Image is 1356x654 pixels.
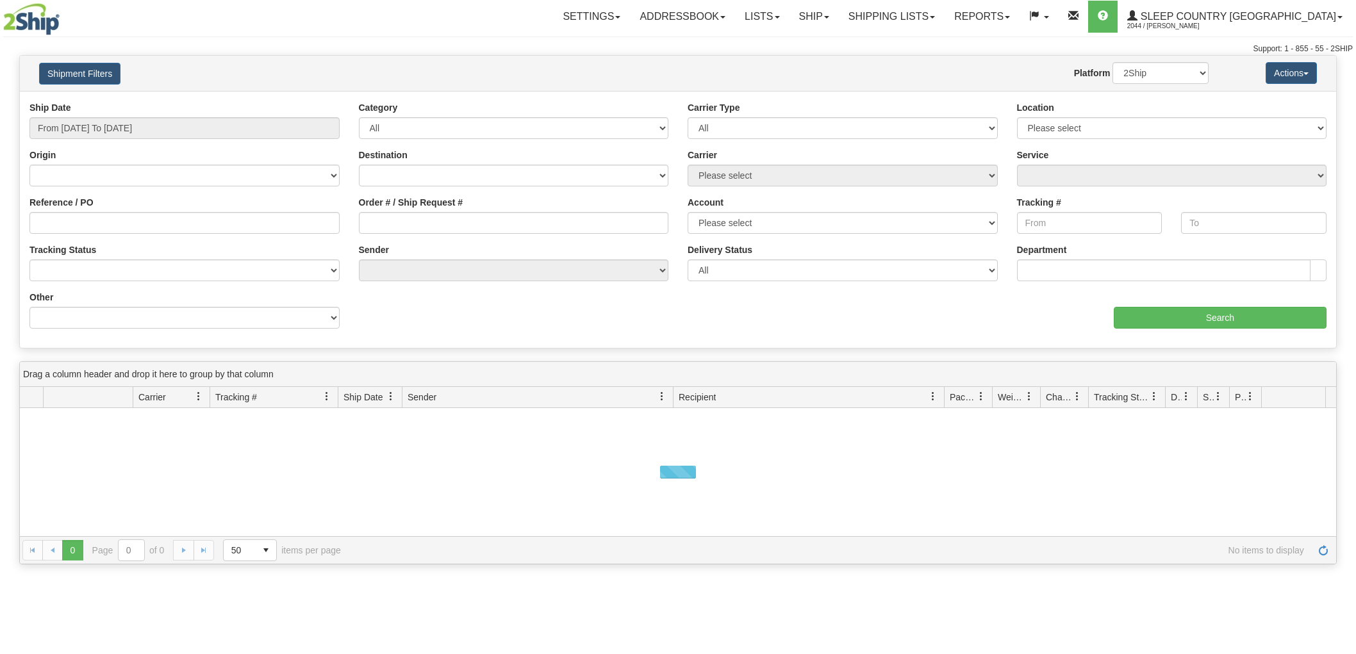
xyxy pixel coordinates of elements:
span: Tracking # [215,391,257,404]
span: select [256,540,276,560]
label: Platform [1074,67,1111,79]
label: Reference / PO [29,196,94,209]
input: Search [1114,307,1327,329]
a: Recipient filter column settings [922,386,944,407]
label: Sender [359,243,389,256]
span: Delivery Status [1171,391,1182,404]
a: Shipping lists [839,1,945,33]
span: Tracking Status [1094,391,1150,404]
div: Support: 1 - 855 - 55 - 2SHIP [3,44,1353,54]
label: Category [359,101,398,114]
span: Recipient [679,391,716,404]
label: Destination [359,149,408,161]
a: Pickup Status filter column settings [1239,386,1261,407]
label: Carrier [688,149,717,161]
a: Ship [790,1,839,33]
label: Service [1017,149,1049,161]
a: Ship Date filter column settings [380,386,402,407]
label: Location [1017,101,1054,114]
a: Carrier filter column settings [188,386,210,407]
a: Weight filter column settings [1018,386,1040,407]
span: Page of 0 [92,539,165,561]
label: Carrier Type [688,101,740,114]
button: Shipment Filters [39,63,120,85]
a: Delivery Status filter column settings [1175,386,1197,407]
span: Packages [950,391,977,404]
a: Tracking # filter column settings [316,386,338,407]
label: Order # / Ship Request # [359,196,463,209]
a: Packages filter column settings [970,386,992,407]
iframe: chat widget [1327,261,1355,392]
a: Charge filter column settings [1066,386,1088,407]
a: Sender filter column settings [651,386,673,407]
a: Addressbook [630,1,735,33]
img: logo2044.jpg [3,3,60,35]
span: Charge [1046,391,1073,404]
span: 2044 / [PERSON_NAME] [1127,20,1223,33]
div: grid grouping header [20,362,1336,387]
label: Tracking Status [29,243,96,256]
a: Refresh [1313,540,1334,560]
span: Sender [408,391,436,404]
label: Origin [29,149,56,161]
button: Actions [1266,62,1317,84]
span: Carrier [138,391,166,404]
input: From [1017,212,1162,234]
label: Delivery Status [688,243,752,256]
span: Shipment Issues [1203,391,1214,404]
span: items per page [223,539,341,561]
a: Reports [945,1,1020,33]
input: To [1181,212,1327,234]
label: Account [688,196,723,209]
span: Page sizes drop down [223,539,277,561]
a: Shipment Issues filter column settings [1207,386,1229,407]
span: No items to display [359,545,1304,555]
label: Ship Date [29,101,71,114]
span: Weight [998,391,1025,404]
span: Ship Date [343,391,383,404]
a: Tracking Status filter column settings [1143,386,1165,407]
span: Page 0 [62,540,83,560]
span: 50 [231,544,248,557]
label: Department [1017,243,1067,256]
label: Other [29,291,53,304]
a: Lists [735,1,789,33]
span: Pickup Status [1235,391,1246,404]
a: Sleep Country [GEOGRAPHIC_DATA] 2044 / [PERSON_NAME] [1118,1,1352,33]
span: Sleep Country [GEOGRAPHIC_DATA] [1137,11,1336,22]
a: Settings [553,1,630,33]
label: Tracking # [1017,196,1061,209]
